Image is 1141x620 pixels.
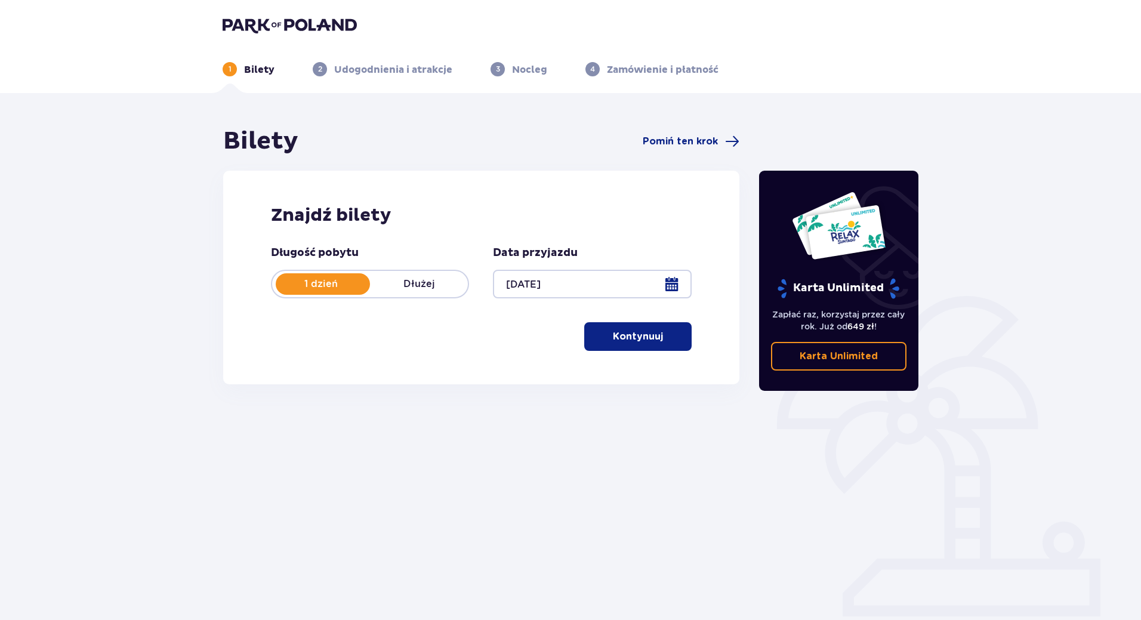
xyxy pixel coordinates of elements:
[334,63,452,76] p: Udogodnienia i atrakcje
[370,277,468,291] p: Dłużej
[590,64,595,75] p: 4
[313,62,452,76] div: 2Udogodnienia i atrakcje
[223,62,275,76] div: 1Bilety
[643,135,718,148] span: Pomiń ten krok
[271,204,692,227] h2: Znajdź bilety
[613,330,663,343] p: Kontynuuj
[791,191,886,260] img: Dwie karty całoroczne do Suntago z napisem 'UNLIMITED RELAX', na białym tle z tropikalnymi liśćmi...
[318,64,322,75] p: 2
[585,62,718,76] div: 4Zamówienie i płatność
[271,246,359,260] p: Długość pobytu
[496,64,500,75] p: 3
[272,277,370,291] p: 1 dzień
[771,342,907,371] a: Karta Unlimited
[584,322,692,351] button: Kontynuuj
[771,309,907,332] p: Zapłać raz, korzystaj przez cały rok. Już od !
[244,63,275,76] p: Bilety
[223,127,298,156] h1: Bilety
[776,278,901,299] p: Karta Unlimited
[800,350,878,363] p: Karta Unlimited
[493,246,578,260] p: Data przyjazdu
[223,17,357,33] img: Park of Poland logo
[229,64,232,75] p: 1
[607,63,718,76] p: Zamówienie i płatność
[847,322,874,331] span: 649 zł
[512,63,547,76] p: Nocleg
[491,62,547,76] div: 3Nocleg
[643,134,739,149] a: Pomiń ten krok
